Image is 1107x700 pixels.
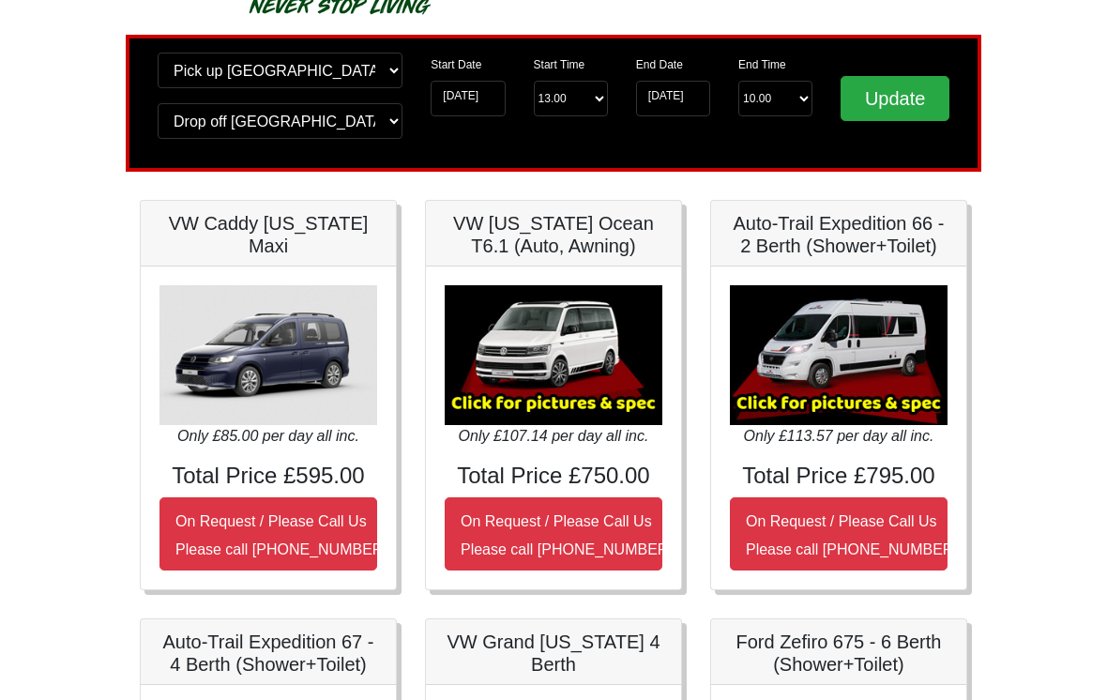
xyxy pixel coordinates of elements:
[159,631,377,676] h5: Auto-Trail Expedition 67 - 4 Berth (Shower+Toilet)
[636,81,710,116] input: Return Date
[159,497,377,571] button: On Request / Please Call UsPlease call [PHONE_NUMBER]
[730,631,948,676] h5: Ford Zefiro 675 - 6 Berth (Shower+Toilet)
[746,513,958,557] small: On Request / Please Call Us Please call [PHONE_NUMBER]
[730,463,948,490] h4: Total Price £795.00
[730,285,948,425] img: Auto-Trail Expedition 66 - 2 Berth (Shower+Toilet)
[445,497,662,571] button: On Request / Please Call UsPlease call [PHONE_NUMBER]
[431,81,505,116] input: Start Date
[159,463,377,490] h4: Total Price £595.00
[636,56,683,73] label: End Date
[730,212,948,257] h5: Auto-Trail Expedition 66 - 2 Berth (Shower+Toilet)
[841,76,949,121] input: Update
[445,212,662,257] h5: VW [US_STATE] Ocean T6.1 (Auto, Awning)
[730,497,948,571] button: On Request / Please Call UsPlease call [PHONE_NUMBER]
[445,285,662,425] img: VW California Ocean T6.1 (Auto, Awning)
[177,428,359,444] i: Only £85.00 per day all inc.
[175,513,387,557] small: On Request / Please Call Us Please call [PHONE_NUMBER]
[445,463,662,490] h4: Total Price £750.00
[461,513,673,557] small: On Request / Please Call Us Please call [PHONE_NUMBER]
[445,631,662,676] h5: VW Grand [US_STATE] 4 Berth
[159,212,377,257] h5: VW Caddy [US_STATE] Maxi
[738,56,786,73] label: End Time
[159,285,377,425] img: VW Caddy California Maxi
[744,428,934,444] i: Only £113.57 per day all inc.
[534,56,585,73] label: Start Time
[431,56,481,73] label: Start Date
[459,428,649,444] i: Only £107.14 per day all inc.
